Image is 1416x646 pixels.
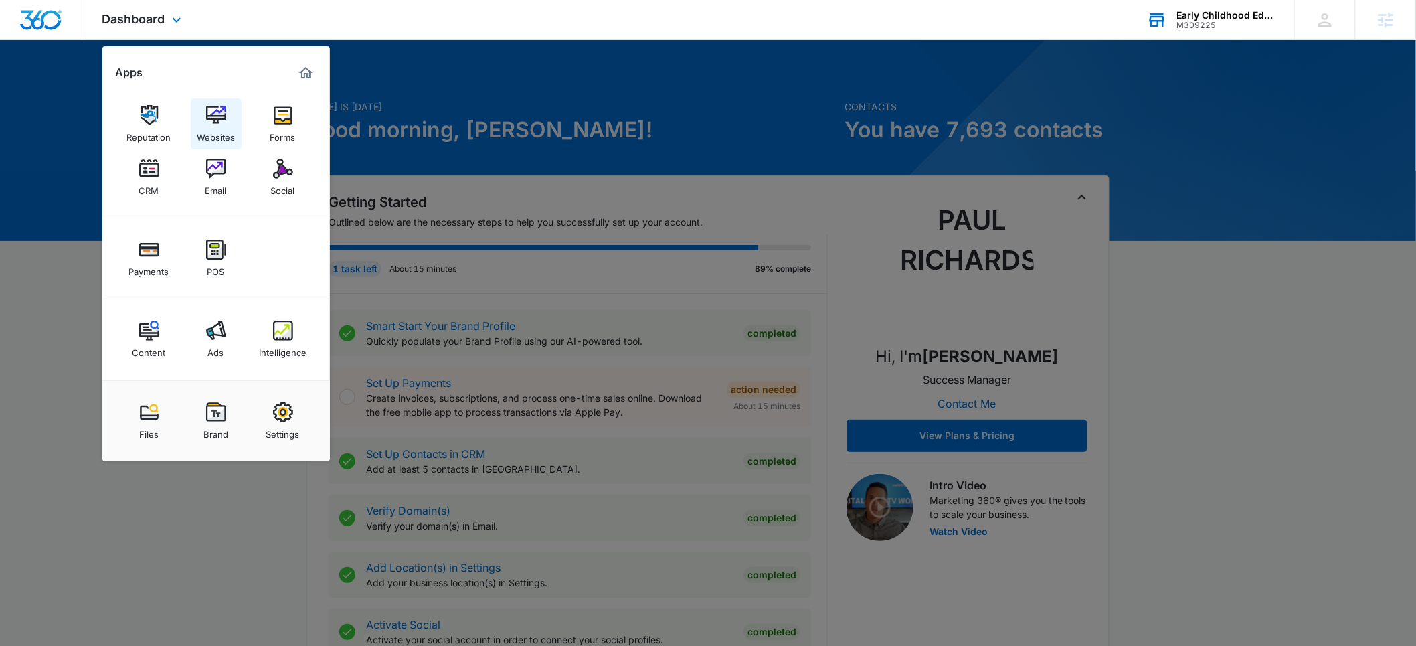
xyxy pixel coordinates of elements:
a: Reputation [124,98,175,149]
a: Ads [191,314,242,365]
div: account name [1177,10,1275,21]
a: Payments [124,233,175,284]
a: Content [124,314,175,365]
div: Intelligence [259,341,306,358]
div: Social [271,179,295,196]
div: Reputation [127,125,171,143]
a: Files [124,396,175,447]
div: Forms [270,125,296,143]
a: Websites [191,98,242,149]
h2: Apps [116,66,143,79]
a: CRM [124,152,175,203]
a: Social [258,152,308,203]
div: Content [132,341,166,358]
div: Websites [197,125,235,143]
div: Email [205,179,227,196]
span: Dashboard [102,12,165,26]
div: CRM [139,179,159,196]
a: POS [191,233,242,284]
div: Payments [129,260,169,277]
a: Forms [258,98,308,149]
a: Email [191,152,242,203]
a: Brand [191,396,242,447]
div: account id [1177,21,1275,30]
div: Ads [208,341,224,358]
div: Files [139,422,159,440]
a: Marketing 360® Dashboard [295,62,317,84]
div: Settings [266,422,300,440]
div: Brand [203,422,228,440]
a: Intelligence [258,314,308,365]
div: POS [207,260,225,277]
a: Settings [258,396,308,447]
